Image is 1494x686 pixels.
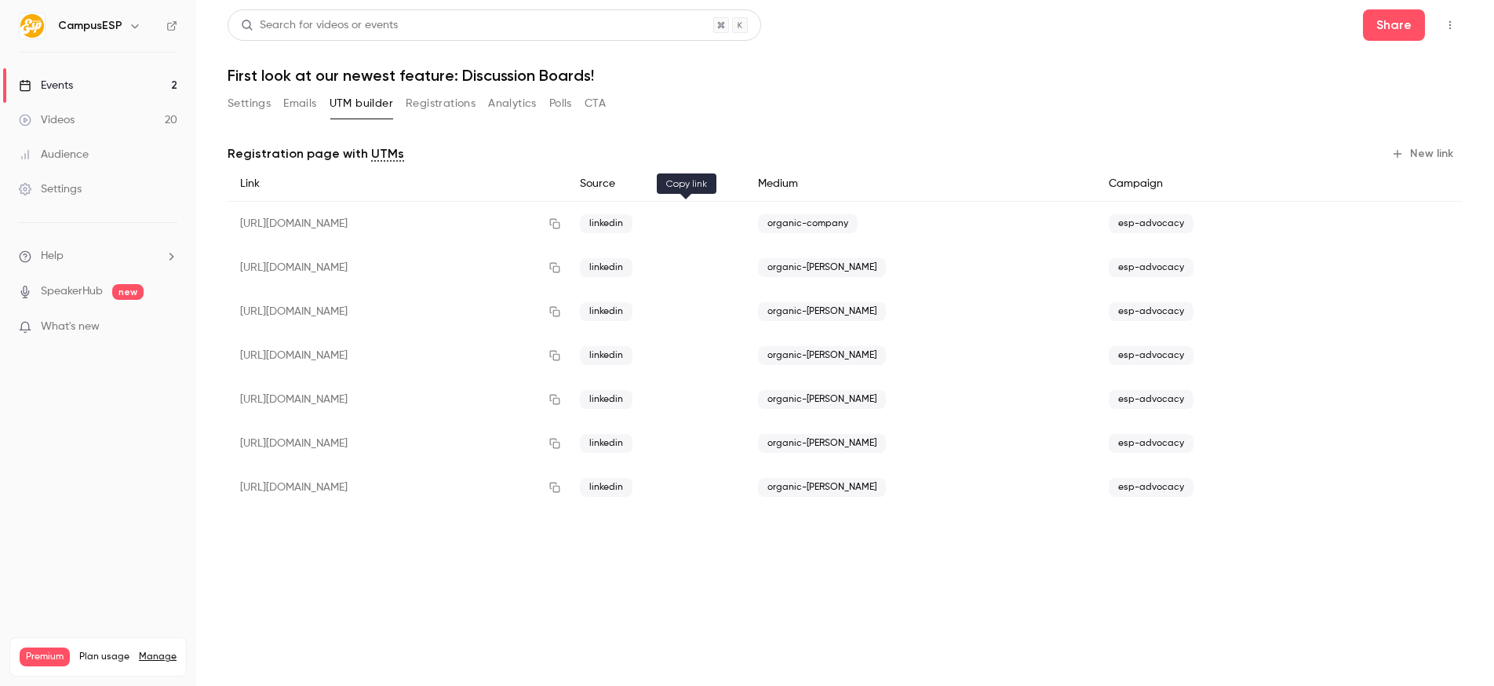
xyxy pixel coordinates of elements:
[41,248,64,265] span: Help
[758,390,886,409] span: organic-[PERSON_NAME]
[79,651,129,663] span: Plan usage
[112,284,144,300] span: new
[580,258,632,277] span: linkedin
[228,66,1463,85] h1: First look at our newest feature: Discussion Boards!
[745,166,1096,202] div: Medium
[58,18,122,34] h6: CampusESP
[283,91,316,116] button: Emails
[1109,346,1193,365] span: esp-advocacy
[41,283,103,300] a: SpeakerHub
[567,166,745,202] div: Source
[580,390,632,409] span: linkedin
[580,434,632,453] span: linkedin
[19,147,89,162] div: Audience
[1109,302,1193,321] span: esp-advocacy
[371,144,404,163] a: UTMs
[228,465,567,509] div: [URL][DOMAIN_NAME]
[580,478,632,497] span: linkedin
[1109,214,1193,233] span: esp-advocacy
[580,346,632,365] span: linkedin
[228,334,567,378] div: [URL][DOMAIN_NAME]
[580,302,632,321] span: linkedin
[228,91,271,116] button: Settings
[1109,258,1193,277] span: esp-advocacy
[580,214,632,233] span: linkedin
[19,112,75,128] div: Videos
[1363,9,1425,41] button: Share
[1109,390,1193,409] span: esp-advocacy
[19,248,177,265] li: help-dropdown-opener
[228,166,567,202] div: Link
[139,651,177,663] a: Manage
[20,648,70,666] span: Premium
[241,17,398,34] div: Search for videos or events
[406,91,476,116] button: Registrations
[488,91,537,116] button: Analytics
[758,258,886,277] span: organic-[PERSON_NAME]
[1096,166,1348,202] div: Campaign
[758,302,886,321] span: organic-[PERSON_NAME]
[549,91,572,116] button: Polls
[1385,141,1463,166] button: New link
[758,478,886,497] span: organic-[PERSON_NAME]
[1109,478,1193,497] span: esp-advocacy
[228,378,567,421] div: [URL][DOMAIN_NAME]
[228,144,404,163] p: Registration page with
[758,346,886,365] span: organic-[PERSON_NAME]
[228,246,567,290] div: [URL][DOMAIN_NAME]
[41,319,100,335] span: What's new
[758,434,886,453] span: organic-[PERSON_NAME]
[758,214,858,233] span: organic-company
[20,13,45,38] img: CampusESP
[1109,434,1193,453] span: esp-advocacy
[585,91,606,116] button: CTA
[228,421,567,465] div: [URL][DOMAIN_NAME]
[19,181,82,197] div: Settings
[330,91,393,116] button: UTM builder
[19,78,73,93] div: Events
[228,202,567,246] div: [URL][DOMAIN_NAME]
[228,290,567,334] div: [URL][DOMAIN_NAME]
